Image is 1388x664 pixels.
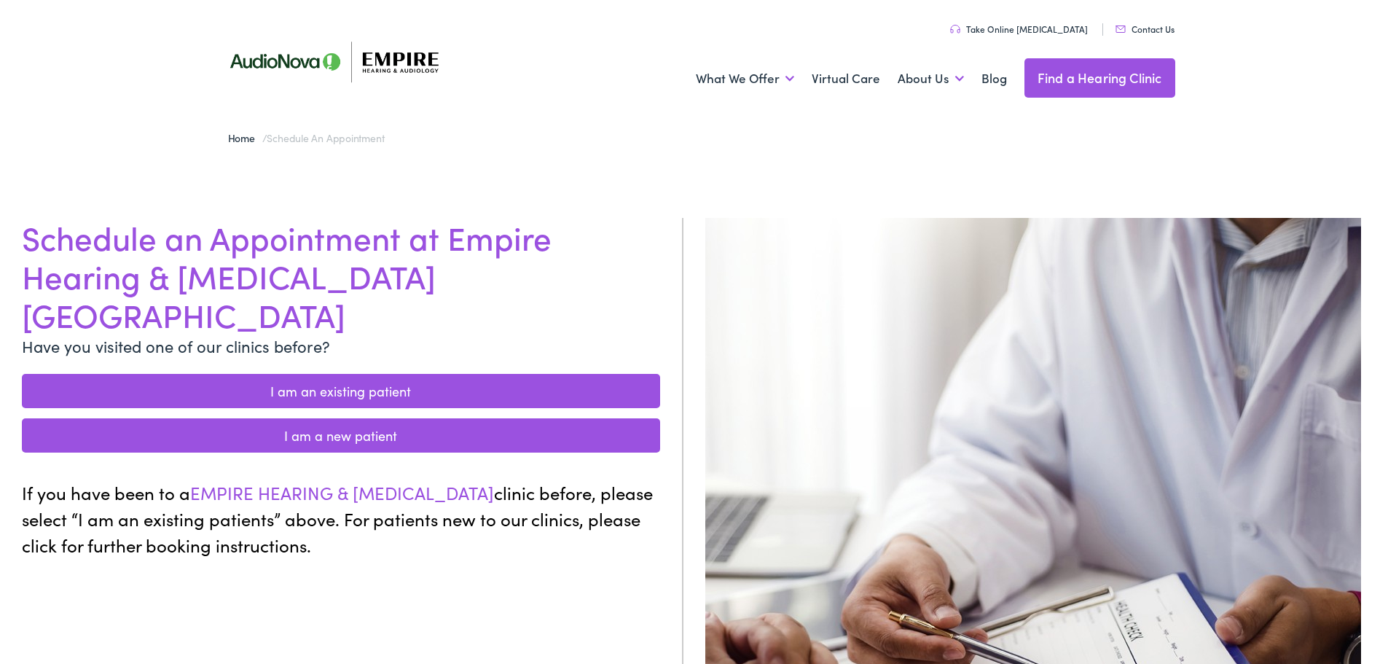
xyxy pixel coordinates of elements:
a: Find a Hearing Clinic [1024,58,1175,98]
h1: Schedule an Appointment at Empire Hearing & [MEDICAL_DATA] [GEOGRAPHIC_DATA] [22,218,660,333]
a: Blog [981,52,1007,106]
a: Contact Us [1116,23,1175,35]
img: utility icon [1116,26,1126,33]
span: EMPIRE HEARING & [MEDICAL_DATA] [190,480,494,504]
a: Take Online [MEDICAL_DATA] [950,23,1088,35]
a: Virtual Care [812,52,880,106]
span: Schedule an Appointment [267,130,384,145]
a: I am an existing patient [22,374,660,408]
a: Home [228,130,262,145]
a: What We Offer [696,52,794,106]
p: Have you visited one of our clinics before? [22,334,660,358]
a: About Us [898,52,964,106]
p: If you have been to a clinic before, please select “I am an existing patients” above. For patient... [22,480,660,558]
span: / [228,130,385,145]
img: utility icon [950,25,960,34]
a: I am a new patient [22,418,660,453]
